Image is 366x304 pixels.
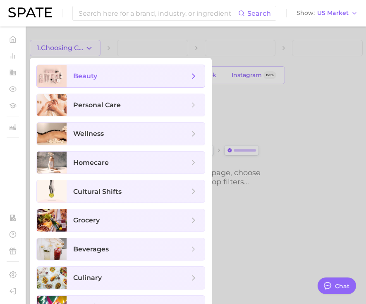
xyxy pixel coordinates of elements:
[73,245,109,253] span: beverages
[73,159,109,166] span: homecare
[73,274,102,282] span: culinary
[294,8,360,19] button: ShowUS Market
[297,11,315,15] span: Show
[73,130,104,138] span: wellness
[78,6,238,20] input: Search here for a brand, industry, or ingredient
[73,188,122,195] span: cultural shifts
[247,10,271,17] span: Search
[73,216,100,224] span: grocery
[73,101,121,109] span: personal care
[317,11,349,15] span: US Market
[7,285,19,297] a: Log out. Currently logged in as Brennan McVicar with e-mail brennan@spate.nyc.
[73,72,97,80] span: beauty
[8,7,52,17] img: SPATE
